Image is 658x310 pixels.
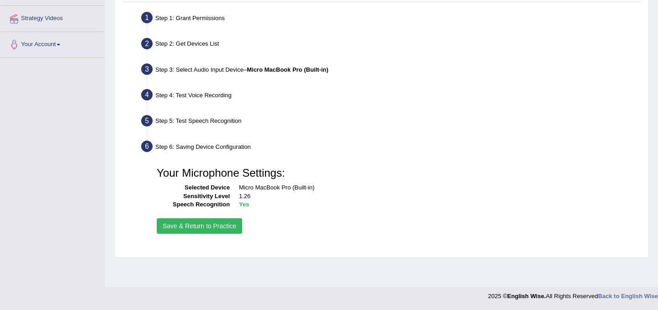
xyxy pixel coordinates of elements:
div: Step 1: Grant Permissions [137,9,644,29]
button: Save & Return to Practice [157,218,242,234]
a: Back to English Wise [598,293,658,299]
dd: 1.26 [239,192,634,201]
div: Step 2: Get Devices List [137,35,644,55]
a: Strategy Videos [0,6,105,29]
b: Yes [239,201,249,208]
dd: Micro MacBook Pro (Built-in) [239,184,634,192]
b: Micro MacBook Pro (Built-in) [247,66,328,73]
h3: Your Microphone Settings: [157,167,634,179]
div: Step 6: Saving Device Configuration [137,138,644,158]
div: Step 5: Test Speech Recognition [137,112,644,132]
a: Your Account [0,32,105,55]
span: – [244,66,329,73]
dt: Sensitivity Level [157,192,230,201]
strong: English Wise. [507,293,546,299]
div: Step 3: Select Audio Input Device [137,61,644,81]
div: Step 4: Test Voice Recording [137,86,644,106]
dt: Speech Recognition [157,200,230,209]
div: 2025 © All Rights Reserved [488,287,658,300]
dt: Selected Device [157,184,230,192]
